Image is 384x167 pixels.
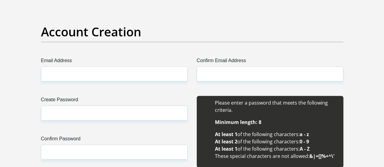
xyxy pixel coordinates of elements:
li: of the following characters: [215,130,337,138]
input: Create Password [41,105,188,120]
b: At least 2 [215,138,237,145]
b: &|=[]%+^\' [309,152,335,159]
input: Confirm Password [41,145,188,159]
li: of the following characters: [215,138,337,145]
li: These special characters are not allowed: [215,152,337,159]
b: 0 - 9 [300,138,309,145]
li: of the following characters: [215,145,337,152]
b: At least 1 [215,131,237,137]
b: A - Z [300,145,310,152]
input: Email Address [41,66,188,81]
li: Please enter a password that meets the following criteria. [215,99,337,113]
b: Minimum length: 8 [215,119,261,125]
input: Confirm Email Address [197,66,343,81]
b: At least 1 [215,145,237,152]
label: Confirm Email Address [197,57,343,66]
label: Confirm Password [41,135,188,145]
h2: Account Creation [41,25,343,39]
label: Create Password [41,96,188,105]
label: Email Address [41,57,188,66]
b: a - z [300,131,309,137]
